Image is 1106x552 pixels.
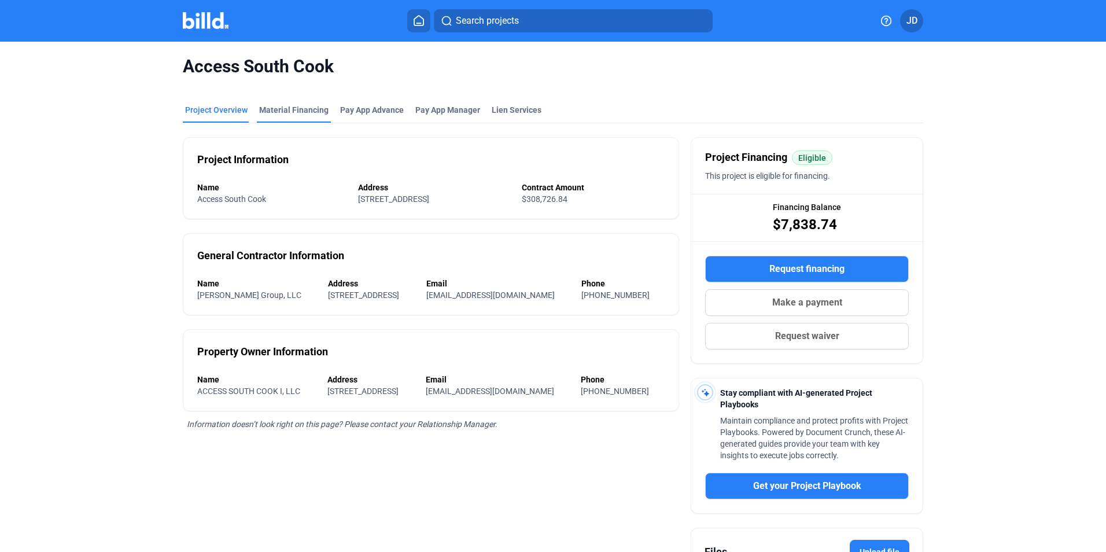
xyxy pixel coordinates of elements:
[197,248,344,264] div: General Contractor Information
[183,12,228,29] img: Billd Company Logo
[197,344,328,360] div: Property Owner Information
[434,9,713,32] button: Search projects
[900,9,923,32] button: JD
[187,419,497,429] span: Information doesn’t look right on this page? Please contact your Relationship Manager.
[906,14,917,28] span: JD
[705,256,909,282] button: Request financing
[769,262,845,276] span: Request financing
[581,374,665,385] div: Phone
[197,278,316,289] div: Name
[705,289,909,316] button: Make a payment
[327,374,414,385] div: Address
[522,182,665,193] div: Contract Amount
[705,171,830,181] span: This project is eligible for financing.
[720,388,872,409] span: Stay compliant with AI-generated Project Playbooks
[426,278,570,289] div: Email
[358,182,510,193] div: Address
[185,104,248,116] div: Project Overview
[340,104,404,116] div: Pay App Advance
[753,479,861,493] span: Get your Project Playbook
[773,201,841,213] span: Financing Balance
[792,150,832,165] mat-chip: Eligible
[773,215,837,234] span: $7,838.74
[705,323,909,349] button: Request waiver
[197,152,289,168] div: Project Information
[581,290,650,300] span: [PHONE_NUMBER]
[772,296,842,310] span: Make a payment
[328,278,414,289] div: Address
[456,14,519,28] span: Search projects
[197,387,300,396] span: ACCESS SOUTH COOK I, LLC
[720,416,908,460] span: Maintain compliance and protect profits with Project Playbooks. Powered by Document Crunch, these...
[183,56,923,78] span: Access South Cook
[328,290,399,300] span: [STREET_ADDRESS]
[327,387,399,396] span: [STREET_ADDRESS]
[358,194,429,204] span: [STREET_ADDRESS]
[259,104,329,116] div: Material Financing
[522,194,567,204] span: $308,726.84
[705,149,787,165] span: Project Financing
[581,387,649,396] span: [PHONE_NUMBER]
[705,473,909,499] button: Get your Project Playbook
[197,182,346,193] div: Name
[492,104,541,116] div: Lien Services
[426,387,554,396] span: [EMAIL_ADDRESS][DOMAIN_NAME]
[775,329,839,343] span: Request waiver
[581,278,665,289] div: Phone
[415,104,480,116] span: Pay App Manager
[197,194,266,204] span: Access South Cook
[197,374,316,385] div: Name
[426,374,570,385] div: Email
[197,290,301,300] span: [PERSON_NAME] Group, LLC
[426,290,555,300] span: [EMAIL_ADDRESS][DOMAIN_NAME]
